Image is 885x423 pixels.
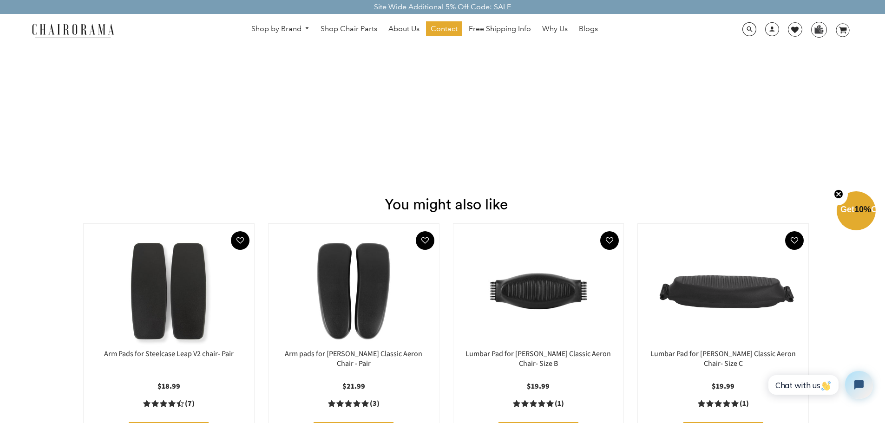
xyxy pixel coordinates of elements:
[463,233,615,349] img: Lumbar Pad for Herman Miller Classic Aeron Chair- Size B - chairorama
[812,22,826,36] img: WhatsApp_Image_2024-07-12_at_16.23.01.webp
[247,22,315,36] a: Shop by Brand
[463,398,615,408] a: 5.0 rating (1 votes)
[26,22,119,39] img: chairorama
[785,231,804,250] button: Add To Wishlist
[463,233,615,349] a: Lumbar Pad for Herman Miller Classic Aeron Chair- Size B - chairorama Lumbar Pad for Herman Mille...
[465,349,611,368] a: Lumbar Pad for [PERSON_NAME] Classic Aeron Chair- Size B
[840,205,883,214] span: Get Off
[93,398,245,408] a: 4.4 rating (7 votes)
[650,349,796,368] a: Lumbar Pad for [PERSON_NAME] Classic Aeron Chair- Size C
[555,399,564,409] span: (1)
[231,231,249,250] button: Add To Wishlist
[278,233,430,349] img: Arm pads for Herman Miller Classic Aeron Chair - Pair - chairorama
[93,233,245,349] a: Arm Pads for Steelcase Leap V2 chair- Pair - chairorama Arm Pads for Steelcase Leap V2 chair- Pai...
[829,184,848,205] button: Close teaser
[141,61,745,138] iframe: Product reviews widget
[854,205,871,214] span: 10%
[370,399,380,409] span: (3)
[93,233,245,349] img: Arm Pads for Steelcase Leap V2 chair- Pair - chairorama
[740,399,749,409] span: (1)
[7,185,885,213] h1: You might also like
[837,192,876,231] div: Get10%OffClose teaser
[431,24,458,34] span: Contact
[159,21,690,39] nav: DesktopNavigation
[647,233,799,349] img: Lumbar Pad for Herman Miller Classic Aeron Chair- Size C - chairorama
[426,21,462,36] a: Contact
[316,21,382,36] a: Shop Chair Parts
[285,349,422,368] a: Arm pads for [PERSON_NAME] Classic Aeron Chair - Pair
[185,399,195,409] span: (7)
[574,21,603,36] a: Blogs
[416,231,434,250] button: Add To Wishlist
[464,21,536,36] a: Free Shipping Info
[321,24,377,34] span: Shop Chair Parts
[542,24,568,34] span: Why Us
[579,24,598,34] span: Blogs
[342,381,365,391] span: $21.99
[104,349,234,358] a: Arm Pads for Steelcase Leap V2 chair- Pair
[388,24,420,34] span: About Us
[278,398,430,408] a: 5.0 rating (3 votes)
[157,381,180,391] span: $18.99
[647,233,799,349] a: Lumbar Pad for Herman Miller Classic Aeron Chair- Size C - chairorama Lumbar Pad for Herman Mille...
[600,231,619,250] button: Add To Wishlist
[712,381,734,391] span: $19.99
[647,398,799,408] a: 5.0 rating (1 votes)
[527,381,550,391] span: $19.99
[278,233,430,349] a: Arm pads for Herman Miller Classic Aeron Chair - Pair - chairorama Arm pads for Herman Miller Cla...
[758,363,881,407] iframe: Tidio Chat
[384,21,424,36] a: About Us
[538,21,572,36] a: Why Us
[469,24,531,34] span: Free Shipping Info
